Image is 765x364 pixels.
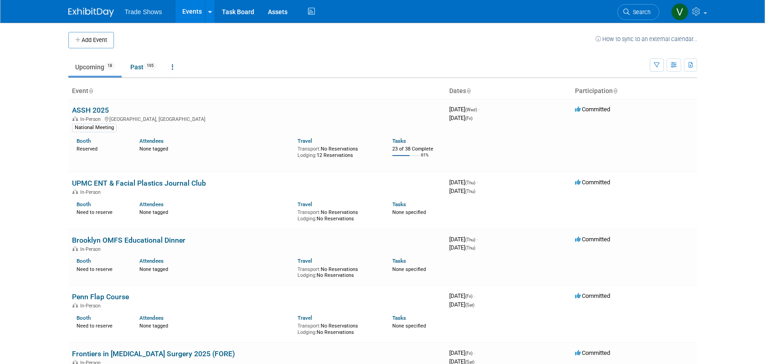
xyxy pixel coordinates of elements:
[630,9,651,16] span: Search
[392,266,426,272] span: None specified
[298,321,379,335] div: No Reservations No Reservations
[298,138,312,144] a: Travel
[72,246,78,251] img: In-Person Event
[575,179,610,186] span: Committed
[392,209,426,215] span: None specified
[613,87,617,94] a: Sort by Participation Type
[77,201,91,208] a: Booth
[72,106,109,114] a: ASSH 2025
[68,32,114,48] button: Add Event
[88,87,93,94] a: Sort by Event Name
[123,58,163,76] a: Past195
[596,36,697,42] a: How to sync to an external calendar...
[474,349,475,356] span: -
[449,292,475,299] span: [DATE]
[671,3,688,21] img: Vanessa Caslow
[72,349,235,358] a: Frontiers in [MEDICAL_DATA] Surgery 2025 (FORE)
[139,258,164,264] a: Attendees
[72,124,117,132] div: National Meeting
[77,315,91,321] a: Booth
[465,237,475,242] span: (Thu)
[477,236,478,243] span: -
[77,138,91,144] a: Booth
[617,4,659,20] a: Search
[421,153,429,165] td: 61%
[478,106,480,113] span: -
[125,8,162,16] span: Trade Shows
[72,236,185,244] a: Brooklyn OMFS Educational Dinner
[465,107,477,112] span: (Wed)
[392,258,406,264] a: Tasks
[72,292,129,301] a: Penn Flap Course
[298,144,379,158] div: No Reservations 12 Reservations
[575,236,610,243] span: Committed
[298,258,312,264] a: Travel
[298,315,312,321] a: Travel
[139,138,164,144] a: Attendees
[298,265,379,279] div: No Reservations No Reservations
[80,116,103,122] span: In-Person
[449,244,475,251] span: [DATE]
[465,245,475,250] span: (Thu)
[575,292,610,299] span: Committed
[72,116,78,121] img: In-Person Event
[68,83,446,99] th: Event
[139,265,291,273] div: None tagged
[77,321,126,329] div: Need to reserve
[77,258,91,264] a: Booth
[139,208,291,216] div: None tagged
[105,62,115,69] span: 18
[68,58,122,76] a: Upcoming18
[477,179,478,186] span: -
[298,272,317,278] span: Lodging:
[575,106,610,113] span: Committed
[392,146,442,152] div: 23 of 38 Complete
[298,146,321,152] span: Transport:
[449,114,472,121] span: [DATE]
[392,315,406,321] a: Tasks
[465,351,472,356] span: (Fri)
[68,8,114,17] img: ExhibitDay
[449,349,475,356] span: [DATE]
[72,189,78,194] img: In-Person Event
[139,201,164,208] a: Attendees
[72,115,442,122] div: [GEOGRAPHIC_DATA], [GEOGRAPHIC_DATA]
[466,87,471,94] a: Sort by Start Date
[298,209,321,215] span: Transport:
[449,236,478,243] span: [DATE]
[392,201,406,208] a: Tasks
[80,246,103,252] span: In-Person
[575,349,610,356] span: Committed
[465,180,475,185] span: (Thu)
[571,83,697,99] th: Participation
[298,329,317,335] span: Lodging:
[392,323,426,329] span: None specified
[392,138,406,144] a: Tasks
[80,303,103,309] span: In-Person
[298,152,317,158] span: Lodging:
[77,208,126,216] div: Need to reserve
[80,189,103,195] span: In-Person
[72,303,78,307] img: In-Person Event
[139,321,291,329] div: None tagged
[465,116,472,121] span: (Fri)
[139,315,164,321] a: Attendees
[144,62,156,69] span: 195
[446,83,571,99] th: Dates
[298,201,312,208] a: Travel
[72,179,206,187] a: UPMC ENT & Facial Plastics Journal Club
[139,144,291,152] div: None tagged
[474,292,475,299] span: -
[77,144,126,152] div: Reserved
[298,216,317,222] span: Lodging:
[77,265,126,273] div: Need to reserve
[449,179,478,186] span: [DATE]
[298,208,379,222] div: No Reservations No Reservations
[449,301,474,308] span: [DATE]
[465,294,472,299] span: (Fri)
[449,106,480,113] span: [DATE]
[298,266,321,272] span: Transport:
[465,189,475,194] span: (Thu)
[465,302,474,307] span: (Sat)
[449,187,475,194] span: [DATE]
